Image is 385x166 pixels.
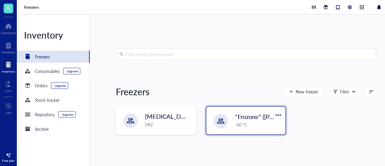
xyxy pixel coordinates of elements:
[17,51,90,63] a: Freezers
[17,94,90,106] a: Stock tracker
[62,113,73,116] div: Upgrade
[35,53,50,60] div: Freezers
[35,68,60,74] div: Consumables
[1,31,16,35] div: Dashboard
[145,121,192,128] div: LN2
[284,87,323,96] button: New freezer
[35,111,55,118] div: Repository
[2,41,15,54] a: Notebook
[35,97,60,103] div: Stock tracker
[35,126,49,132] div: Archive
[24,5,40,10] a: Freezers
[54,84,66,87] div: Upgrade
[17,65,90,77] a: ConsumablesUpgrade
[5,89,12,92] div: Core
[296,89,318,94] span: New freezer
[17,29,90,41] div: Inventory
[5,79,12,92] a: Core
[235,121,282,128] div: -80 °C
[2,50,15,54] div: Notebook
[235,112,365,121] span: "Frozone" ([PERSON_NAME]/[PERSON_NAME])
[2,159,15,162] div: Free plan
[145,112,319,121] span: [MEDICAL_DATA] Storage ([PERSON_NAME]/[PERSON_NAME])
[116,86,149,98] div: Freezers
[17,123,90,135] a: Archive
[35,82,48,89] div: Orders
[17,80,90,92] a: OrdersUpgrade
[66,69,78,73] div: Upgrade
[17,108,90,121] a: RepositoryUpgrade
[7,4,10,11] span: G
[2,70,15,73] div: Inventory
[2,60,15,73] a: Inventory
[1,21,16,35] a: Dashboard
[6,111,11,114] div: Add
[340,88,349,95] div: Filter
